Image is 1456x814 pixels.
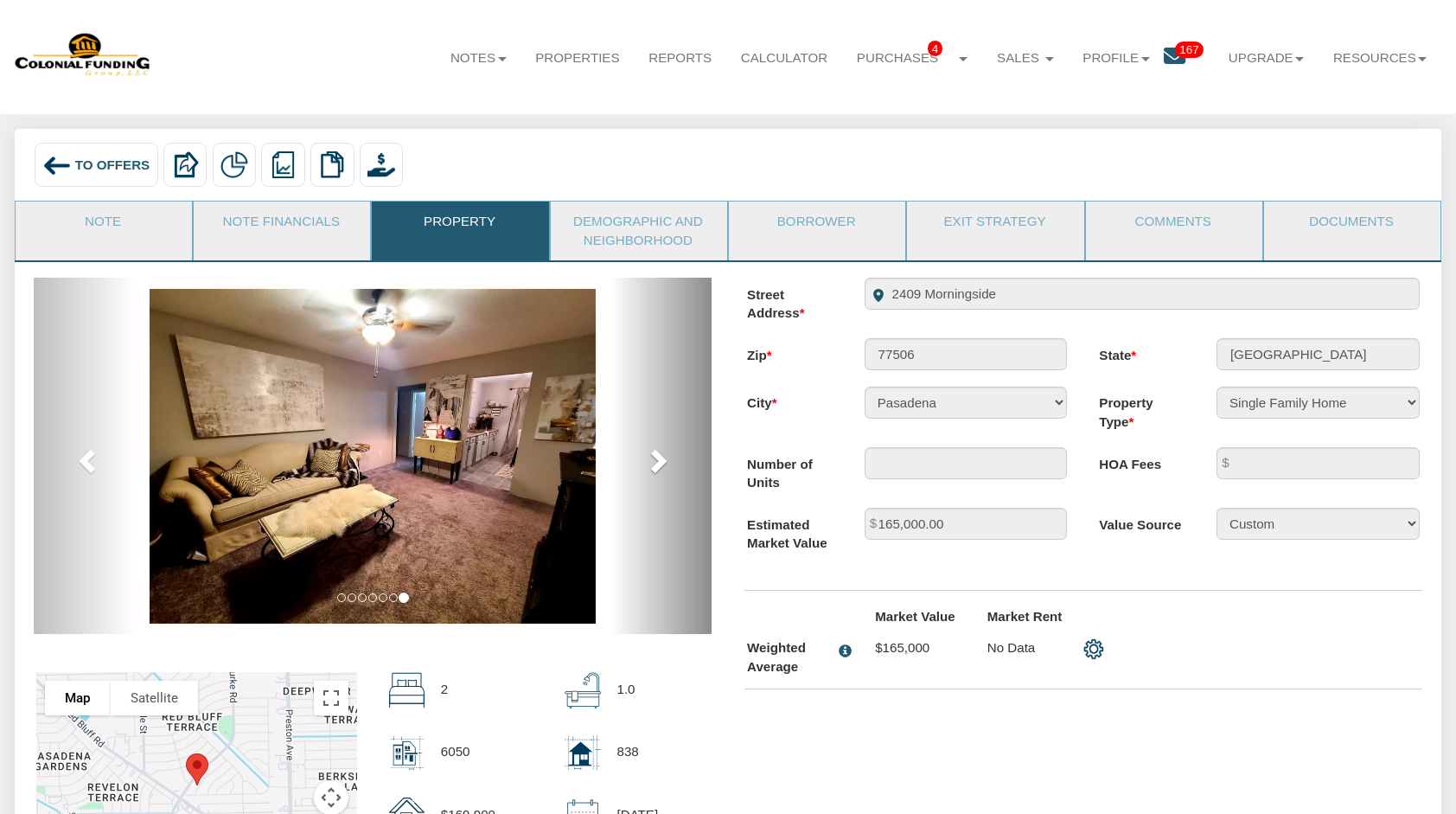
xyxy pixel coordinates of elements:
button: Toggle fullscreen view [314,681,348,715]
label: Property Type [1083,387,1201,432]
img: beds.svg [389,672,425,708]
button: Show street map [45,681,111,715]
p: 6050 [441,735,470,769]
p: No Data [987,638,1068,657]
a: Exit Strategy [907,202,1082,245]
span: 4 [928,41,943,56]
img: 579666 [15,31,151,77]
label: Estimated Market Value [731,508,849,553]
label: State [1083,338,1201,364]
label: Zip [731,338,849,364]
a: Purchases4 [842,35,982,83]
button: Show satellite imagery [111,681,198,715]
span: To Offers [75,157,150,171]
a: Calculator [726,35,842,82]
div: Marker [179,747,215,792]
div: Weighted Average [747,638,831,676]
a: Documents [1264,202,1439,245]
p: 2 [441,672,448,706]
img: lot_size.svg [389,735,425,772]
a: Resources [1319,35,1441,82]
label: Market Rent [971,607,1083,626]
img: export.svg [171,151,199,179]
a: Borrower [729,202,904,245]
a: Notes [436,35,520,82]
img: partial.png [220,151,248,179]
img: purchase_offer.png [367,151,395,179]
a: Property [372,202,546,245]
label: Street Address [731,278,849,323]
label: Market Value [859,607,972,626]
img: reports.png [270,151,297,179]
a: Demographic and Neighborhood [551,202,725,260]
img: back_arrow_left_icon.svg [42,151,72,181]
label: HOA Fees [1083,447,1201,473]
img: bath.svg [565,672,601,708]
img: settings.png [1083,638,1104,659]
img: copy.png [318,151,346,179]
a: Note Financials [194,202,368,245]
a: Upgrade [1214,35,1319,82]
a: Profile [1068,35,1164,82]
a: Comments [1086,202,1261,245]
a: Reports [634,35,726,82]
label: Number of Units [731,447,849,492]
a: Sales [982,35,1068,82]
img: home_size.svg [565,735,601,772]
label: City [731,387,849,413]
a: Properties [520,35,634,82]
span: 167 [1175,42,1204,57]
img: 582976 [150,289,596,624]
label: Value Source [1083,508,1201,534]
p: 1.0 [616,672,635,706]
a: Note [16,202,190,245]
a: 167 [1164,35,1214,85]
p: $165,000 [875,638,955,657]
p: 838 [616,735,638,769]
